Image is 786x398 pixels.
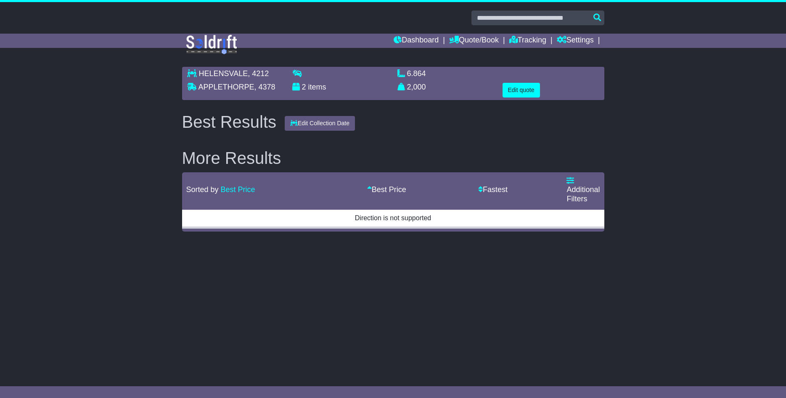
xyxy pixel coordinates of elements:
[198,83,254,91] span: APPLETHORPE
[566,177,600,203] a: Additional Filters
[503,83,540,98] button: Edit quote
[478,185,508,194] a: Fastest
[182,149,604,167] h2: More Results
[199,69,248,78] span: HELENSVALE
[186,185,219,194] span: Sorted by
[557,34,594,48] a: Settings
[285,116,355,131] button: Edit Collection Date
[407,83,426,91] span: 2,000
[407,69,426,78] span: 6.864
[182,209,604,227] td: Direction is not supported
[308,83,326,91] span: items
[221,185,255,194] a: Best Price
[394,34,439,48] a: Dashboard
[367,185,406,194] a: Best Price
[449,34,499,48] a: Quote/Book
[509,34,546,48] a: Tracking
[178,113,281,131] div: Best Results
[302,83,306,91] span: 2
[248,69,269,78] span: , 4212
[254,83,275,91] span: , 4378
